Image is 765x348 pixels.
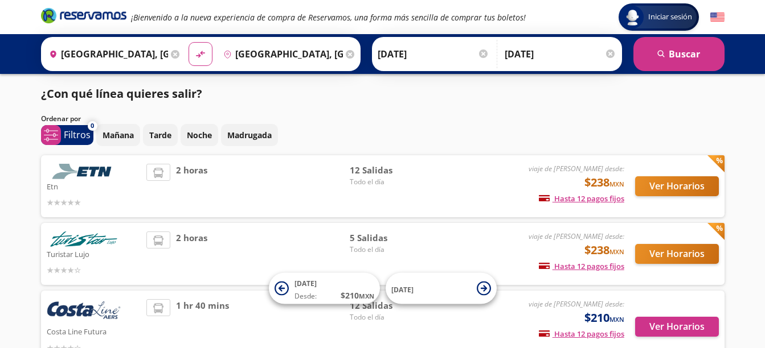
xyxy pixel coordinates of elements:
[47,179,141,193] p: Etn
[359,292,374,300] small: MXN
[47,324,141,338] p: Costa Line Futura
[47,164,121,179] img: Etn
[41,125,93,145] button: 0Filtros
[341,289,374,301] span: $ 210
[41,7,126,27] a: Brand Logo
[635,244,719,264] button: Ver Horarios
[143,124,178,146] button: Tarde
[44,40,169,68] input: Buscar Origen
[103,129,134,141] p: Mañana
[529,231,624,241] em: viaje de [PERSON_NAME] desde:
[181,124,218,146] button: Noche
[609,315,624,324] small: MXN
[176,231,207,276] span: 2 horas
[131,12,526,23] em: ¡Bienvenido a la nueva experiencia de compra de Reservamos, una forma más sencilla de comprar tus...
[227,129,272,141] p: Madrugada
[386,273,497,304] button: [DATE]
[294,291,317,301] span: Desde:
[41,114,81,124] p: Ordenar por
[350,231,429,245] span: 5 Salidas
[187,129,212,141] p: Noche
[41,7,126,24] i: Brand Logo
[584,309,624,326] span: $210
[47,247,141,260] p: Turistar Lujo
[539,329,624,339] span: Hasta 12 pagos fijos
[47,231,121,247] img: Turistar Lujo
[584,242,624,259] span: $238
[609,180,624,188] small: MXN
[350,299,429,312] span: 12 Salidas
[64,128,91,142] p: Filtros
[539,261,624,271] span: Hasta 12 pagos fijos
[505,40,616,68] input: Opcional
[350,312,429,322] span: Todo el día
[176,164,207,209] span: 2 horas
[635,176,719,196] button: Ver Horarios
[633,37,725,71] button: Buscar
[635,317,719,337] button: Ver Horarios
[350,177,429,187] span: Todo el día
[529,299,624,309] em: viaje de [PERSON_NAME] desde:
[609,247,624,256] small: MXN
[91,121,94,131] span: 0
[529,164,624,173] em: viaje de [PERSON_NAME] desde:
[269,273,380,304] button: [DATE]Desde:$210MXN
[644,11,697,23] span: Iniciar sesión
[350,245,429,255] span: Todo el día
[219,40,343,68] input: Buscar Destino
[294,279,317,288] span: [DATE]
[391,284,414,294] span: [DATE]
[47,299,121,324] img: Costa Line Futura
[378,40,489,68] input: Elegir Fecha
[149,129,171,141] p: Tarde
[539,193,624,204] span: Hasta 12 pagos fijos
[350,164,429,177] span: 12 Salidas
[584,174,624,191] span: $238
[41,85,202,102] p: ¿Con qué línea quieres salir?
[221,124,278,146] button: Madrugada
[710,10,725,24] button: English
[96,124,140,146] button: Mañana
